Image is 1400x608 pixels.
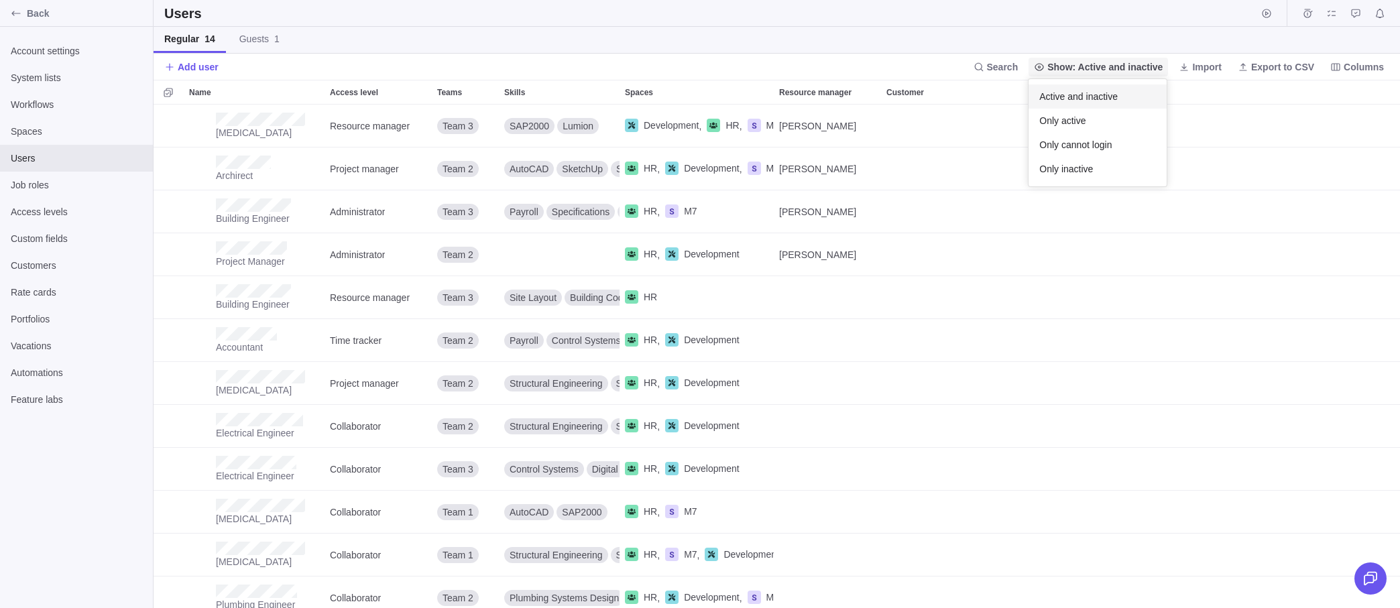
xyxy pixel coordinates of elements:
span: Only inactive [1039,162,1093,176]
span: Show: Active and inactive [1047,60,1163,74]
span: Active and inactive [1039,90,1118,103]
span: Only active [1039,114,1086,127]
span: Show: Active and inactive [1029,58,1168,76]
span: Only cannot login [1039,138,1112,151]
